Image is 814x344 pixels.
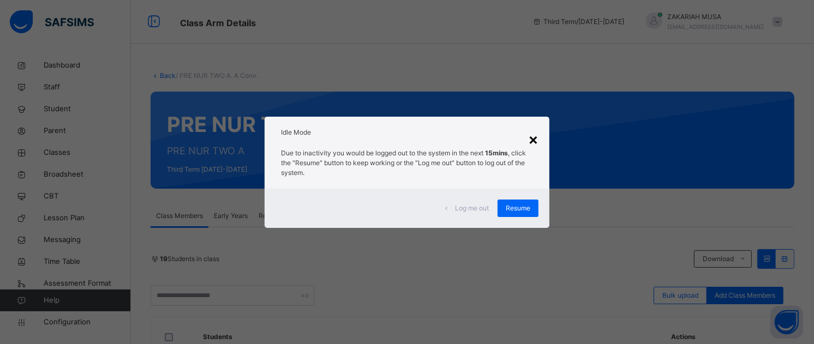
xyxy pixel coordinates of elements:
[281,148,533,178] p: Due to inactivity you would be logged out to the system in the next , click the "Resume" button t...
[281,128,533,137] h2: Idle Mode
[506,203,530,213] span: Resume
[528,128,538,150] div: ×
[485,149,508,157] strong: 15mins
[455,203,489,213] span: Log me out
